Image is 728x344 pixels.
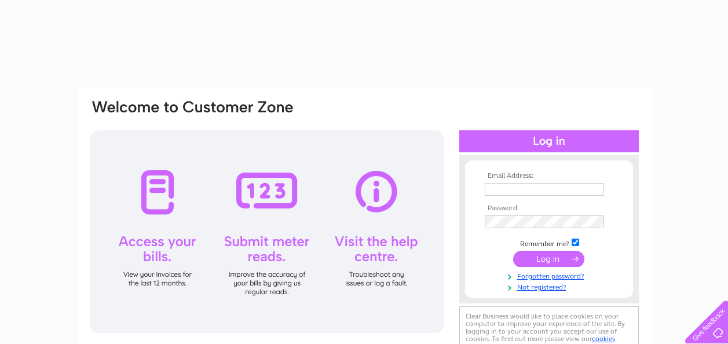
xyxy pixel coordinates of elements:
[482,204,616,213] th: Password:
[482,172,616,180] th: Email Address:
[485,270,616,281] a: Forgotten password?
[482,237,616,248] td: Remember me?
[485,281,616,292] a: Not registered?
[513,251,584,267] input: Submit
